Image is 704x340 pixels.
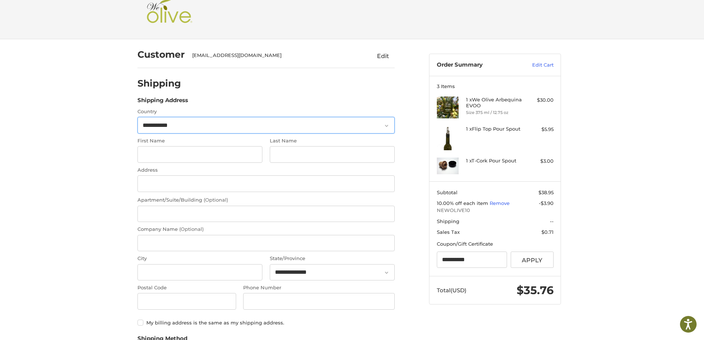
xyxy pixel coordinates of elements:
[516,61,554,69] a: Edit Cart
[466,97,523,109] h4: 1 x We Olive Arbequina EVOO
[437,287,466,294] span: Total (USD)
[179,226,204,232] small: (Optional)
[137,137,262,145] label: First Name
[137,78,181,89] h2: Shipping
[524,126,554,133] div: $5.95
[137,226,395,233] label: Company Name
[466,126,523,132] h4: 1 x Flip Top Pour Spout
[137,284,236,292] label: Postal Code
[466,110,523,116] li: Size 375 ml / 12.75 oz
[437,83,554,89] h3: 3 Items
[137,49,185,60] h2: Customer
[85,10,94,18] button: Open LiveChat chat widget
[270,255,395,262] label: State/Province
[137,96,188,108] legend: Shipping Address
[541,229,554,235] span: $0.71
[137,320,395,326] label: My billing address is the same as my shipping address.
[524,158,554,165] div: $3.00
[437,252,507,268] input: Gift Certificate or Coupon Code
[137,255,262,262] label: City
[437,61,516,69] h3: Order Summary
[466,158,523,164] h4: 1 x T-Cork Pour Spout
[437,207,554,214] span: NEWOLIVE10
[243,284,395,292] label: Phone Number
[270,137,395,145] label: Last Name
[539,200,554,206] span: -$3.90
[10,11,84,17] p: We're away right now. Please check back later!
[437,189,458,195] span: Subtotal
[490,200,510,206] a: Remove
[437,229,460,235] span: Sales Tax
[192,52,357,59] div: [EMAIL_ADDRESS][DOMAIN_NAME]
[137,196,395,204] label: Apartment/Suite/Building
[524,97,554,104] div: $30.00
[437,200,490,206] span: 10.00% off each item
[137,108,395,115] label: Country
[371,50,395,62] button: Edit
[204,197,228,203] small: (Optional)
[517,283,554,297] span: $35.76
[538,189,554,195] span: $38.95
[137,166,395,174] label: Address
[437,218,459,224] span: Shipping
[550,218,554,224] span: --
[437,240,554,248] div: Coupon/Gift Certificate
[511,252,554,268] button: Apply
